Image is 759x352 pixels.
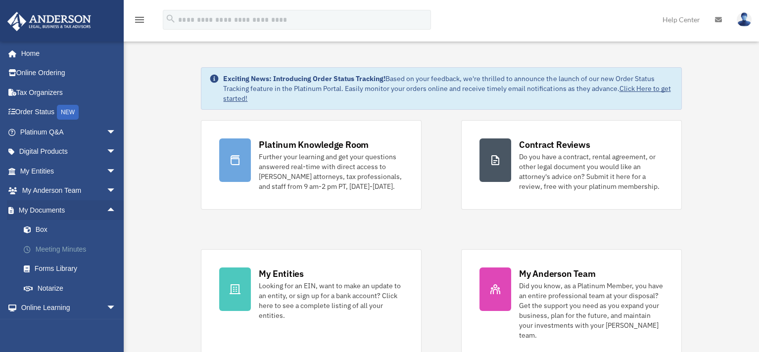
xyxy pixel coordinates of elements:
img: Anderson Advisors Platinum Portal [4,12,94,31]
div: Looking for an EIN, want to make an update to an entity, or sign up for a bank account? Click her... [259,281,403,320]
div: Contract Reviews [519,138,590,151]
strong: Exciting News: Introducing Order Status Tracking! [223,74,385,83]
a: Notarize [14,278,131,298]
div: Further your learning and get your questions answered real-time with direct access to [PERSON_NAM... [259,152,403,191]
i: menu [134,14,145,26]
span: arrow_drop_up [106,200,126,220]
a: Online Learningarrow_drop_down [7,298,131,318]
div: My Anderson Team [519,267,595,280]
a: Digital Productsarrow_drop_down [7,142,131,162]
div: Platinum Knowledge Room [259,138,369,151]
span: arrow_drop_down [106,298,126,318]
div: NEW [57,105,79,120]
span: arrow_drop_down [106,142,126,162]
a: Platinum Q&Aarrow_drop_down [7,122,131,142]
div: Based on your feedback, we're thrilled to announce the launch of our new Order Status Tracking fe... [223,74,673,103]
a: My Entitiesarrow_drop_down [7,161,131,181]
span: arrow_drop_down [106,181,126,201]
span: arrow_drop_down [106,161,126,181]
a: My Documentsarrow_drop_up [7,200,131,220]
span: arrow_drop_down [106,317,126,338]
a: Online Ordering [7,63,131,83]
a: Platinum Knowledge Room Further your learning and get your questions answered real-time with dire... [201,120,422,210]
a: Click Here to get started! [223,84,670,103]
div: Do you have a contract, rental agreement, or other legal document you would like an attorney's ad... [519,152,664,191]
div: My Entities [259,267,303,280]
div: Did you know, as a Platinum Member, you have an entire professional team at your disposal? Get th... [519,281,664,340]
a: Order StatusNEW [7,102,131,123]
i: search [165,13,176,24]
a: Tax Organizers [7,83,131,102]
img: User Pic [737,12,752,27]
a: Billingarrow_drop_down [7,317,131,337]
a: Meeting Minutes [14,239,131,259]
a: My Anderson Teamarrow_drop_down [7,181,131,201]
a: Forms Library [14,259,131,279]
a: Contract Reviews Do you have a contract, rental agreement, or other legal document you would like... [461,120,682,210]
a: Home [7,44,126,63]
a: menu [134,17,145,26]
span: arrow_drop_down [106,122,126,142]
a: Box [14,220,131,240]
